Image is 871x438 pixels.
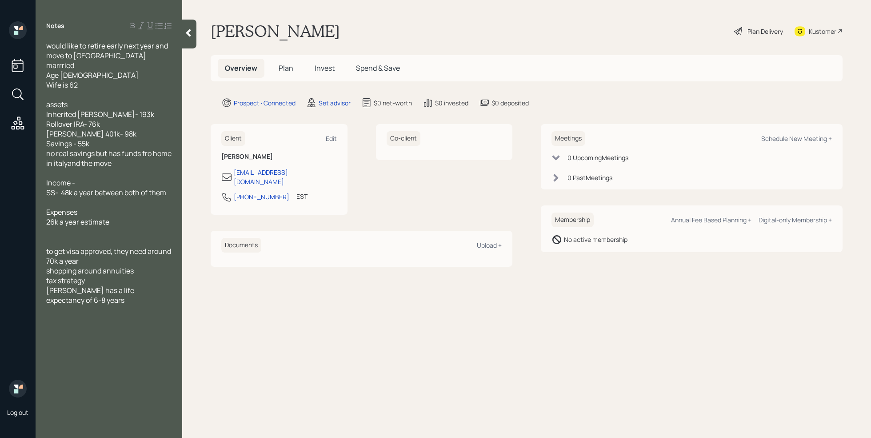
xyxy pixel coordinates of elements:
span: no real savings but has funds fro home in italyand the move [46,149,173,168]
div: [PHONE_NUMBER] [234,192,289,201]
div: Edit [326,134,337,143]
span: Rollover IRA- 76k [46,119,100,129]
div: Plan Delivery [747,27,783,36]
div: [EMAIL_ADDRESS][DOMAIN_NAME] [234,168,337,186]
div: 0 Upcoming Meeting s [567,153,628,162]
span: would like to retire early next year and move to [GEOGRAPHIC_DATA] [46,41,169,60]
div: Log out [7,408,28,417]
label: Notes [46,21,64,30]
span: Age [DEMOGRAPHIC_DATA] [46,70,139,80]
div: EST [296,192,308,201]
span: SS- 48k a year between both of them [46,188,166,197]
span: [PERSON_NAME] has a life expectancy of 6-8 years [46,285,136,305]
span: assets [46,100,68,109]
div: Prospect · Connected [234,98,296,108]
span: to get visa approved, they need around 70k a year [46,246,172,266]
span: Overview [225,63,257,73]
span: Invest [315,63,335,73]
span: 26k a year estimate [46,217,109,227]
span: Savings - 55k [46,139,89,149]
span: Income - [46,178,75,188]
h6: Documents [221,238,261,253]
span: Plan [279,63,293,73]
div: Kustomer [809,27,836,36]
span: tax strategy [46,276,85,285]
span: Inherited [PERSON_NAME]- 193k [46,109,154,119]
div: Annual Fee Based Planning + [671,216,751,224]
h1: [PERSON_NAME] [211,21,340,41]
div: No active membership [564,235,627,244]
div: $0 net-worth [374,98,412,108]
img: retirable_logo.png [9,380,27,398]
span: Spend & Save [356,63,400,73]
div: $0 deposited [491,98,529,108]
span: Expenses [46,207,77,217]
h6: Client [221,131,245,146]
div: $0 invested [435,98,468,108]
h6: [PERSON_NAME] [221,153,337,161]
span: Wife is 62 [46,80,78,90]
h6: Meetings [551,131,585,146]
div: 0 Past Meeting s [567,173,612,182]
span: marrried [46,60,74,70]
h6: Membership [551,213,594,227]
div: Schedule New Meeting + [761,134,832,143]
div: Set advisor [319,98,351,108]
span: shopping around annuities [46,266,134,276]
div: Digital-only Membership + [759,216,832,224]
span: [PERSON_NAME] 401k- 98k [46,129,136,139]
div: Upload + [477,241,502,249]
h6: Co-client [387,131,420,146]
